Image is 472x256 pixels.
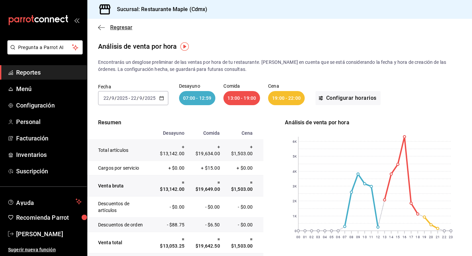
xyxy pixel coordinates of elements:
[153,218,188,232] td: - $88.75
[416,235,420,239] text: 18
[153,161,188,175] td: + $0.00
[316,235,320,239] text: 03
[376,235,380,239] text: 12
[87,119,263,127] p: Resumen
[87,232,153,253] td: Venta total
[330,235,334,239] text: 05
[87,140,153,161] td: Total artículos
[295,229,297,233] text: 0
[137,95,139,101] span: /
[153,232,188,253] td: = $13,053.25
[111,95,115,101] input: --
[153,140,188,161] td: + $13,142.00
[188,175,224,197] td: = $19,649.00
[223,91,260,105] div: 13:00 - 19:00
[153,197,188,218] td: - $0.00
[188,232,224,253] td: = $19,642.50
[336,235,340,239] text: 06
[179,84,216,88] p: Desayuno
[224,197,264,218] td: - $0.00
[5,49,83,56] a: Pregunta a Parrot AI
[383,235,387,239] text: 13
[112,5,207,13] h3: Sucursal: Restaurante Maple (Cdmx)
[323,235,327,239] text: 04
[16,84,82,93] span: Menú
[139,95,142,101] input: --
[409,235,413,239] text: 17
[402,235,406,239] text: 16
[98,41,177,51] div: Análisis de venta por hora
[16,68,82,77] span: Reportes
[310,235,314,239] text: 02
[16,213,82,222] span: Recomienda Parrot
[223,84,260,88] p: Comida
[224,161,264,175] td: + $0.00
[315,91,381,105] button: Configurar horarios
[296,235,300,239] text: 00
[369,235,373,239] text: 11
[449,235,453,239] text: 23
[87,175,153,197] td: Venta bruta
[8,246,82,253] span: Sugerir nueva función
[293,155,297,158] text: 5K
[293,184,297,188] text: 3K
[87,161,153,175] td: Cargos por servicio
[285,119,461,127] div: Análisis de venta por hora
[356,235,360,239] text: 09
[224,127,264,140] th: Cena
[16,167,82,176] span: Suscripción
[429,235,433,239] text: 20
[293,140,297,143] text: 6K
[422,235,426,239] text: 19
[224,218,264,232] td: - $0.00
[224,175,264,197] td: = $1,503.00
[188,218,224,232] td: - $6.50
[98,24,132,31] button: Regresar
[144,95,156,101] input: ----
[396,235,400,239] text: 15
[87,218,153,232] td: Descuentos de orden
[131,95,137,101] input: --
[16,198,73,206] span: Ayuda
[16,117,82,126] span: Personal
[129,95,130,101] span: -
[224,140,264,161] td: + $1,503.00
[188,140,224,161] td: + $19,634.00
[18,44,72,51] span: Pregunta a Parrot AI
[98,59,461,73] p: Encontrarás un desglose preliminar de las ventas por hora de tu restaurante. [PERSON_NAME] en cue...
[363,235,367,239] text: 10
[98,84,168,89] label: Fecha
[180,42,189,51] img: Tooltip marker
[16,150,82,159] span: Inventarios
[153,127,188,140] th: Desayuno
[389,235,393,239] text: 14
[142,95,144,101] span: /
[343,235,347,239] text: 07
[103,95,109,101] input: --
[109,95,111,101] span: /
[224,232,264,253] td: = $1,503.00
[293,214,297,218] text: 1K
[16,229,82,239] span: [PERSON_NAME]
[268,84,305,88] p: Cena
[303,235,307,239] text: 01
[110,24,132,31] span: Regresar
[153,175,188,197] td: = $13,142.00
[293,199,297,203] text: 2K
[16,134,82,143] span: Facturación
[7,40,83,54] button: Pregunta a Parrot AI
[179,91,216,105] div: 07:00 - 12:59
[87,197,153,218] td: Descuentos de artículos
[74,17,79,23] button: open_drawer_menu
[115,95,117,101] span: /
[16,101,82,110] span: Configuración
[188,197,224,218] td: - $0.00
[442,235,446,239] text: 22
[188,127,224,140] th: Comida
[268,91,305,105] div: 19:00 - 22:00
[117,95,128,101] input: ----
[436,235,440,239] text: 21
[188,161,224,175] td: + $15.00
[349,235,353,239] text: 08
